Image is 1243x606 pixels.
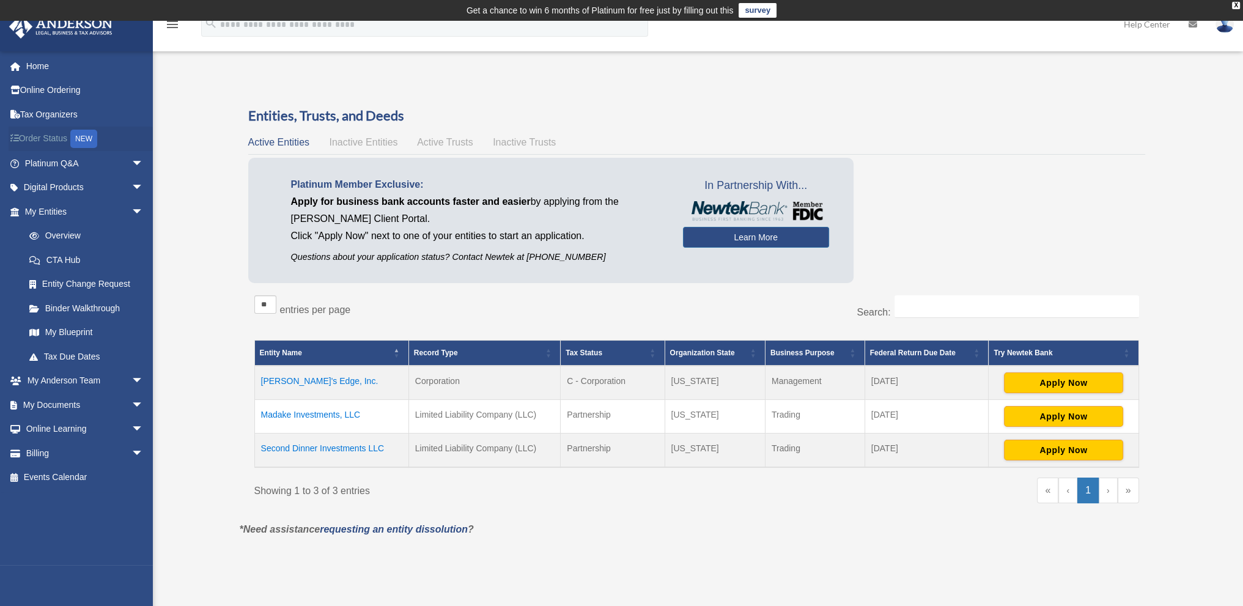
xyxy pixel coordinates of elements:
a: Overview [17,224,150,248]
img: User Pic [1215,15,1234,33]
em: *Need assistance ? [240,524,474,534]
i: menu [165,17,180,32]
a: 1 [1077,478,1099,503]
a: CTA Hub [17,248,156,272]
a: Online Learningarrow_drop_down [9,417,162,442]
span: arrow_drop_down [131,151,156,176]
button: Apply Now [1004,372,1123,393]
span: arrow_drop_down [131,417,156,442]
td: [DATE] [865,400,989,434]
a: Events Calendar [9,465,162,490]
button: Apply Now [1004,440,1123,460]
a: Platinum Q&Aarrow_drop_down [9,151,162,176]
p: by applying from the [PERSON_NAME] Client Portal. [291,193,665,227]
div: NEW [70,130,97,148]
label: entries per page [280,305,351,315]
td: [US_STATE] [665,434,765,468]
a: Learn More [683,227,829,248]
span: Active Trusts [417,137,473,147]
div: Showing 1 to 3 of 3 entries [254,478,688,500]
span: Active Entities [248,137,309,147]
td: Trading [765,400,865,434]
a: menu [165,21,180,32]
div: Get a chance to win 6 months of Platinum for free just by filling out this [467,3,734,18]
a: Binder Walkthrough [17,296,156,320]
a: Order StatusNEW [9,127,162,152]
td: [US_STATE] [665,366,765,400]
th: Record Type: Activate to sort [408,341,561,366]
td: Corporation [408,366,561,400]
td: C - Corporation [561,366,665,400]
td: Partnership [561,434,665,468]
a: Digital Productsarrow_drop_down [9,176,162,200]
a: Online Ordering [9,78,162,103]
td: [PERSON_NAME]'s Edge, Inc. [254,366,408,400]
a: requesting an entity dissolution [320,524,468,534]
h3: Entities, Trusts, and Deeds [248,106,1145,125]
th: Business Purpose: Activate to sort [765,341,865,366]
a: Billingarrow_drop_down [9,441,162,465]
p: Platinum Member Exclusive: [291,176,665,193]
img: NewtekBankLogoSM.png [689,201,823,221]
td: Second Dinner Investments LLC [254,434,408,468]
th: Organization State: Activate to sort [665,341,765,366]
span: Organization State [670,349,735,357]
td: [DATE] [865,434,989,468]
a: survey [739,3,776,18]
span: arrow_drop_down [131,369,156,394]
button: Apply Now [1004,406,1123,427]
span: arrow_drop_down [131,441,156,466]
div: Try Newtek Bank [994,345,1119,360]
td: Management [765,366,865,400]
div: close [1232,2,1240,9]
img: Anderson Advisors Platinum Portal [6,15,116,39]
a: Next [1099,478,1118,503]
a: Home [9,54,162,78]
p: Questions about your application status? Contact Newtek at [PHONE_NUMBER] [291,249,665,265]
a: My Entitiesarrow_drop_down [9,199,156,224]
a: My Documentsarrow_drop_down [9,393,162,417]
th: Try Newtek Bank : Activate to sort [989,341,1138,366]
span: In Partnership With... [683,176,829,196]
span: Tax Status [566,349,602,357]
td: Limited Liability Company (LLC) [408,400,561,434]
label: Search: [857,307,890,317]
span: arrow_drop_down [131,393,156,418]
th: Entity Name: Activate to invert sorting [254,341,408,366]
td: Limited Liability Company (LLC) [408,434,561,468]
td: [US_STATE] [665,400,765,434]
span: arrow_drop_down [131,199,156,224]
span: Inactive Trusts [493,137,556,147]
th: Tax Status: Activate to sort [561,341,665,366]
span: Business Purpose [770,349,835,357]
a: My Anderson Teamarrow_drop_down [9,369,162,393]
span: Federal Return Due Date [870,349,956,357]
span: Inactive Entities [329,137,397,147]
th: Federal Return Due Date: Activate to sort [865,341,989,366]
td: Partnership [561,400,665,434]
a: Tax Organizers [9,102,162,127]
a: Entity Change Request [17,272,156,297]
td: Trading [765,434,865,468]
a: Previous [1058,478,1077,503]
span: Record Type [414,349,458,357]
p: Click "Apply Now" next to one of your entities to start an application. [291,227,665,245]
a: My Blueprint [17,320,156,345]
a: First [1037,478,1058,503]
span: arrow_drop_down [131,176,156,201]
a: Last [1118,478,1139,503]
td: Madake Investments, LLC [254,400,408,434]
span: Entity Name [260,349,302,357]
span: Apply for business bank accounts faster and easier [291,196,531,207]
td: [DATE] [865,366,989,400]
i: search [204,17,218,30]
a: Tax Due Dates [17,344,156,369]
